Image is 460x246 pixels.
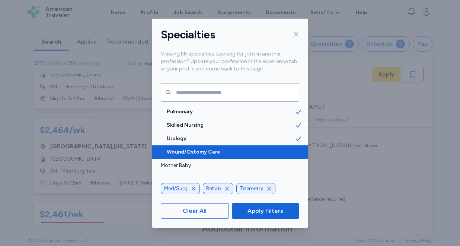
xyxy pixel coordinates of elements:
[206,185,221,192] span: Rehab
[232,203,299,219] button: Apply Filters
[164,185,188,192] span: Med/Surg
[161,203,229,219] button: Clear All
[167,122,295,129] span: Skilled Nursing
[167,148,295,156] span: Wound/Ostomy Care
[152,50,308,82] div: Viewing RN specialties. Looking for jobs in another profession? Update your profession in the exp...
[183,206,207,215] span: Clear All
[161,162,295,169] span: Mother Baby
[167,135,295,142] span: Urology
[247,206,283,215] span: Apply Filters
[161,28,215,42] h1: Specialties
[167,108,295,116] span: Pulmonary
[240,185,263,192] span: Telemetry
